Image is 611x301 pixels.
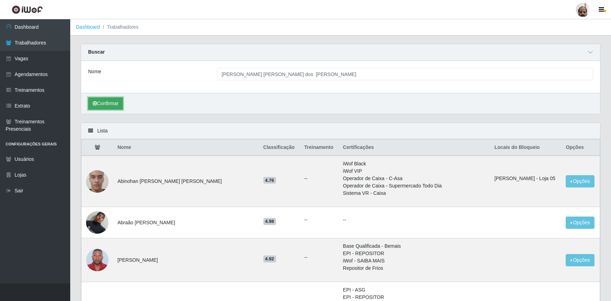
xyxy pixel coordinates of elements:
[263,255,276,262] span: 4.92
[300,139,339,156] th: Treinamento
[566,175,594,187] button: Opções
[304,175,334,182] ul: --
[343,286,486,294] li: EPI - ASG
[113,139,259,156] th: Nome
[343,242,486,250] li: Base Qualificada - Bemais
[70,19,611,35] nav: breadcrumb
[100,23,139,31] li: Trabalhadores
[343,294,486,301] li: EPI - REPOSITOR
[561,139,600,156] th: Opções
[343,216,486,224] p: --
[113,207,259,238] td: Abraão [PERSON_NAME]
[343,175,486,182] li: Operador de Caixa - C-Asa
[263,177,276,184] span: 4.76
[343,250,486,257] li: EPI - REPOSITOR
[81,123,600,139] div: Lista
[263,218,276,225] span: 4.98
[217,68,593,80] input: Digite o Nome...
[304,254,334,261] ul: --
[566,217,594,229] button: Opções
[86,162,109,201] img: 1737053662969.jpeg
[12,5,43,14] img: CoreUI Logo
[304,216,334,224] ul: --
[113,156,259,207] td: Abinohan [PERSON_NAME] [PERSON_NAME]
[343,190,486,197] li: Sistema VR - Caixa
[113,238,259,282] td: [PERSON_NAME]
[490,139,561,156] th: Locais do Bloqueio
[88,49,105,55] strong: Buscar
[86,245,109,275] img: 1702120874188.jpeg
[566,254,594,266] button: Opções
[76,24,100,30] a: Dashboard
[343,182,486,190] li: Operador de Caixa - Supermercado Todo Dia
[339,139,490,156] th: Certificações
[343,167,486,175] li: iWof VIP
[88,68,101,75] label: Nome
[343,160,486,167] li: iWof Black
[88,97,123,110] button: Confirmar
[259,139,300,156] th: Classificação
[343,257,486,265] li: iWof - SAIBA MAIS
[494,175,557,182] li: [PERSON_NAME] - Loja 05
[86,211,109,234] img: 1755573082134.jpeg
[343,265,486,272] li: Repositor de Frios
